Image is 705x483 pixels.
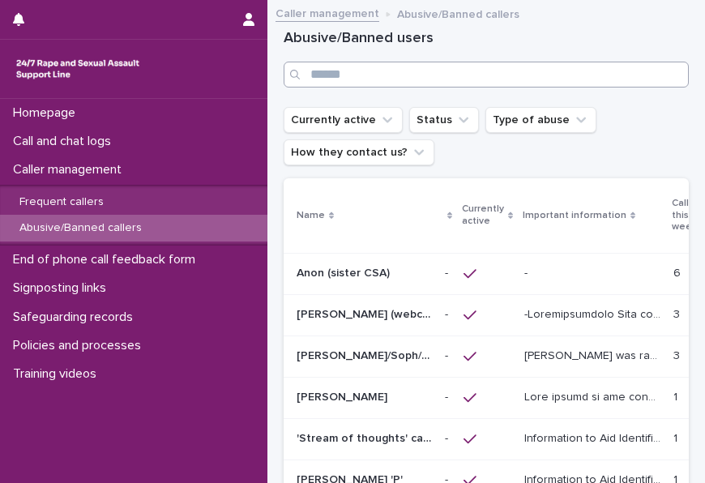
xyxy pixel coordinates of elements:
[6,338,154,353] p: Policies and processes
[462,200,504,230] p: Currently active
[6,221,155,235] p: Abusive/Banned callers
[673,429,681,446] p: 1
[445,346,451,363] p: -
[524,263,531,280] p: -
[297,263,393,280] p: Anon (sister CSA)
[672,194,697,236] p: Calls this week
[297,346,435,363] p: Alice/Soph/Alexis/Danni/Scarlet/Katy - Banned/Webchatter
[297,387,391,404] p: [PERSON_NAME]
[673,305,683,322] p: 3
[284,139,434,165] button: How they contact us?
[673,346,683,363] p: 3
[524,429,664,446] p: Information to Aid Identification This caller presents in a way that suggests they are in a strea...
[485,107,596,133] button: Type of abuse
[445,305,451,322] p: -
[6,280,119,296] p: Signposting links
[6,162,135,177] p: Caller management
[6,195,117,209] p: Frequent callers
[673,263,684,280] p: 6
[6,310,146,325] p: Safeguarding records
[284,62,689,88] input: Search
[445,387,451,404] p: -
[524,387,664,404] p: This caller is not able to call us any longer - see below Information to Aid Identification: She ...
[284,29,689,49] h1: Abusive/Banned users
[524,346,664,363] p: Alice was raped by their partner last year and they're currently facing ongoing domestic abuse fr...
[524,305,664,322] p: -Identification This user was contacting us for at least 6 months. On some occasions he has conta...
[445,429,451,446] p: -
[397,4,519,22] p: Abusive/Banned callers
[284,107,403,133] button: Currently active
[297,305,435,322] p: [PERSON_NAME] (webchat)
[297,429,435,446] p: 'Stream of thoughts' caller/webchat user
[6,366,109,382] p: Training videos
[409,107,479,133] button: Status
[276,3,379,22] a: Caller management
[13,53,143,85] img: rhQMoQhaT3yELyF149Cw
[6,134,124,149] p: Call and chat logs
[523,207,626,224] p: Important information
[673,387,681,404] p: 1
[297,207,325,224] p: Name
[6,252,208,267] p: End of phone call feedback form
[445,263,451,280] p: -
[6,105,88,121] p: Homepage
